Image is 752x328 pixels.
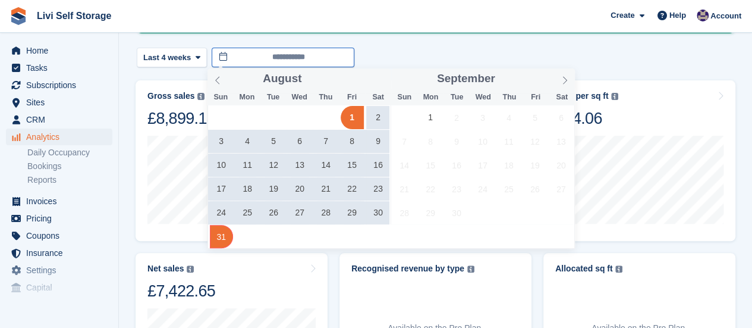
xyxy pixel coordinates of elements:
span: September 13, 2025 [549,130,572,153]
img: icon-info-grey-7440780725fd019a000dd9b08b2336e03edf1995a4989e88bcd33f0948082b44.svg [467,265,474,273]
span: September 4, 2025 [497,106,520,129]
span: August 8, 2025 [341,130,364,153]
span: September 6, 2025 [549,106,572,129]
span: Help [669,10,686,21]
span: Mon [417,93,443,101]
img: icon-info-grey-7440780725fd019a000dd9b08b2336e03edf1995a4989e88bcd33f0948082b44.svg [197,93,204,100]
span: Pricing [26,210,97,227]
span: September 26, 2025 [523,177,546,201]
span: September 23, 2025 [445,177,468,201]
span: Invoices [26,193,97,210]
a: menu [6,129,112,145]
span: August 14, 2025 [314,154,338,177]
span: Sun [391,93,417,101]
span: August 6, 2025 [288,130,312,153]
span: September 1, 2025 [419,106,442,129]
span: Coupons [26,227,97,244]
span: Wed [287,93,313,101]
span: September 16, 2025 [445,154,468,177]
span: August 26, 2025 [262,201,285,224]
a: menu [6,77,112,93]
span: Sat [365,93,391,101]
div: £14.06 [555,108,618,129]
div: Rate per sq ft [555,91,608,101]
span: August 13, 2025 [288,154,312,177]
button: Last 4 weeks [137,48,207,67]
span: August 25, 2025 [236,201,259,224]
span: September 20, 2025 [549,154,572,177]
a: menu [6,245,112,261]
div: £8,899.18 [147,108,215,129]
span: August 22, 2025 [341,177,364,201]
span: Home [26,42,97,59]
span: September [437,73,495,85]
a: Livi Self Storage [32,6,116,26]
a: menu [6,227,112,244]
img: stora-icon-8386f47178a22dfd0bd8f6a31ec36ba5ce8667c1dd55bd0f319d3a0aa187defe.svg [10,7,27,25]
span: Sat [549,93,575,101]
span: August 17, 2025 [210,177,233,201]
span: September 11, 2025 [497,130,520,153]
span: September 29, 2025 [419,201,442,224]
span: August 5, 2025 [262,130,285,153]
span: August 20, 2025 [288,177,312,201]
span: August 15, 2025 [341,154,364,177]
span: August 19, 2025 [262,177,285,201]
span: Wed [470,93,496,101]
a: Daily Occupancy [27,147,112,158]
span: Fri [523,93,549,101]
span: Subscriptions [26,77,97,93]
a: menu [6,94,112,111]
img: icon-info-grey-7440780725fd019a000dd9b08b2336e03edf1995a4989e88bcd33f0948082b44.svg [615,265,622,273]
span: August 16, 2025 [366,154,389,177]
span: September 3, 2025 [471,106,494,129]
span: August 1, 2025 [341,106,364,129]
span: September 7, 2025 [393,130,416,153]
a: menu [6,262,112,279]
span: Tue [443,93,470,101]
span: August 27, 2025 [288,201,312,224]
span: August 3, 2025 [210,130,233,153]
span: Settings [26,262,97,279]
span: September 5, 2025 [523,106,546,129]
span: August 10, 2025 [210,154,233,177]
span: September 18, 2025 [497,154,520,177]
span: August 23, 2025 [366,177,389,201]
span: Sites [26,94,97,111]
span: September 12, 2025 [523,130,546,153]
span: August 31, 2025 [210,225,233,248]
span: Account [710,10,741,22]
span: August 9, 2025 [366,130,389,153]
span: September 14, 2025 [393,154,416,177]
span: Capital [26,279,97,296]
span: Mon [234,93,260,101]
span: September 8, 2025 [419,130,442,153]
span: August 30, 2025 [366,201,389,224]
span: August 4, 2025 [236,130,259,153]
img: Jim [697,10,709,21]
span: Insurance [26,245,97,261]
span: September 21, 2025 [393,177,416,201]
span: August 29, 2025 [341,201,364,224]
span: August 18, 2025 [236,177,259,201]
a: menu [6,111,112,128]
span: September 19, 2025 [523,154,546,177]
a: Reports [27,174,112,186]
span: September 10, 2025 [471,130,494,153]
span: August 7, 2025 [314,130,338,153]
span: Create [611,10,634,21]
span: August 2, 2025 [366,106,389,129]
a: Bookings [27,161,112,172]
span: August 28, 2025 [314,201,338,224]
span: September 27, 2025 [549,177,572,201]
div: Gross sales [147,91,194,101]
span: September 28, 2025 [393,201,416,224]
span: August 24, 2025 [210,201,233,224]
input: Year [301,73,339,85]
a: menu [6,210,112,227]
div: Recognised revenue by type [351,264,464,274]
div: Net sales [147,264,184,274]
input: Year [495,73,533,85]
span: September 9, 2025 [445,130,468,153]
img: icon-info-grey-7440780725fd019a000dd9b08b2336e03edf1995a4989e88bcd33f0948082b44.svg [611,93,618,100]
